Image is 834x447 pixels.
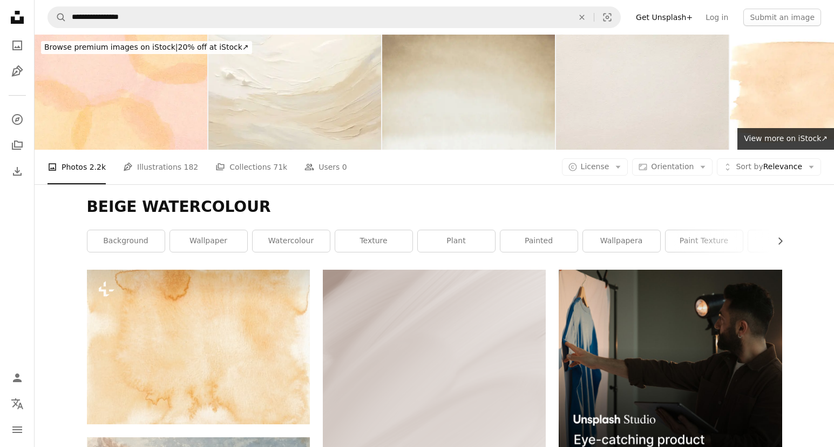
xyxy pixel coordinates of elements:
[736,162,802,172] span: Relevance
[570,7,594,28] button: Clear
[6,109,28,130] a: Explore
[48,6,621,28] form: Find visuals sitewide
[304,150,347,184] a: Users 0
[87,342,310,352] a: a watercolor painting of a light brown background
[44,43,249,51] span: 20% off at iStock ↗
[382,35,555,150] img: Textured Watercolor Beige Brown Sepia Toned Abstract
[35,35,207,150] img: Watercolor Background in Warm Pastel Colors with Stipple Texture
[556,35,729,150] img: Blank sheet of paper
[87,197,782,217] h1: BEIGE WATERCOLOUR
[744,134,828,143] span: View more on iStock ↗
[743,9,821,26] button: Submit an image
[6,367,28,389] a: Log in / Sign up
[48,7,66,28] button: Search Unsplash
[737,128,834,150] a: View more on iStock↗
[253,230,330,252] a: watercolour
[87,270,310,424] img: a watercolor painting of a light brown background
[6,135,28,156] a: Collections
[184,161,199,173] span: 182
[562,158,628,176] button: License
[123,150,198,184] a: Illustrations 182
[273,161,287,173] span: 71k
[583,230,660,252] a: wallpapera
[35,35,259,61] a: Browse premium images on iStock|20% off at iStock↗
[748,230,825,252] a: art
[6,161,28,182] a: Download History
[44,43,178,51] span: Browse premium images on iStock |
[6,393,28,415] button: Language
[342,161,347,173] span: 0
[215,150,287,184] a: Collections 71k
[500,230,578,252] a: painted
[208,35,381,150] img: Neutral background
[6,61,28,82] a: Illustrations
[699,9,735,26] a: Log in
[629,9,699,26] a: Get Unsplash+
[418,230,495,252] a: plant
[6,35,28,56] a: Photos
[651,162,694,171] span: Orientation
[666,230,743,252] a: paint texture
[170,230,247,252] a: wallpaper
[632,158,713,176] button: Orientation
[335,230,412,252] a: texture
[736,162,763,171] span: Sort by
[717,158,821,176] button: Sort byRelevance
[87,230,165,252] a: background
[581,162,609,171] span: License
[323,435,546,444] a: a black and white photo of a person on skis
[6,419,28,441] button: Menu
[770,230,782,252] button: scroll list to the right
[594,7,620,28] button: Visual search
